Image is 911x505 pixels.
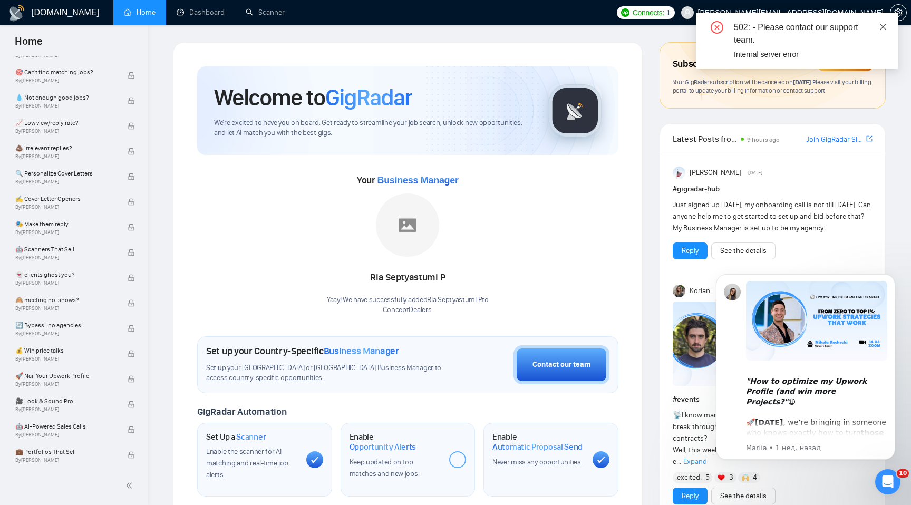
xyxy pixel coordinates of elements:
span: 3 [729,472,733,483]
span: Just signed up [DATE], my onboarding call is not till [DATE]. Can anyone help me to get started t... [673,200,871,232]
span: I know many of you keep asking - how do agencies actually break through on Upwork and scale beyon... [673,411,868,466]
span: We're excited to have you on board. Get ready to streamline your job search, unlock new opportuni... [214,118,532,138]
span: lock [128,299,135,307]
span: lock [128,224,135,231]
h1: Set up your Country-Specific [206,345,399,357]
span: 🎭 Make them reply [15,219,117,229]
span: 🎥 Look & Sound Pro [15,396,117,406]
span: Business Manager [377,175,458,186]
span: lock [128,148,135,155]
span: 💰 Win price talks [15,345,117,356]
span: Home [6,34,51,56]
span: 10 [897,469,909,478]
h1: Enable [492,432,584,452]
button: See the details [711,242,776,259]
span: 🔍 Personalize Cover Letters [15,168,117,179]
img: ❤️ [718,474,725,481]
span: By [PERSON_NAME] [15,432,117,438]
span: 4 [753,472,757,483]
h1: Set Up a [206,432,266,442]
a: searchScanner [246,8,285,17]
div: Contact our team [532,359,590,371]
span: on [785,78,812,86]
span: [DATE] . [793,78,812,86]
span: Korlan [690,285,710,297]
div: 502: - Please contact our support team. [734,21,886,46]
span: lock [128,426,135,433]
a: See the details [720,490,767,502]
span: 🔄 Bypass “no agencies” [15,320,117,331]
span: Keep updated on top matches and new jobs. [350,458,420,478]
img: Anisuzzaman Khan [673,167,685,179]
span: By [PERSON_NAME] [15,204,117,210]
span: Expand [683,457,707,466]
button: Contact our team [513,345,609,384]
span: 💧 Not enough good jobs? [15,92,117,103]
span: lock [128,72,135,79]
span: 💼 Portfolios That Sell [15,446,117,457]
span: 👻 clients ghost you? [15,269,117,280]
span: By [PERSON_NAME] [15,255,117,261]
span: 🤖 AI-Powered Sales Calls [15,421,117,432]
span: 🎯 Can't find matching jobs? [15,67,117,77]
span: lock [128,451,135,459]
span: Your GigRadar subscription will be canceled Please visit your billing portal to update your billi... [673,78,871,95]
span: user [684,9,691,16]
span: close-circle [711,21,723,34]
img: Korlan [673,285,685,297]
div: Internal server error [734,48,886,60]
a: setting [890,8,907,17]
span: 9 hours ago [747,136,780,143]
span: By [PERSON_NAME] [15,229,117,236]
span: 📈 Low view/reply rate? [15,118,117,128]
h1: Enable [350,432,441,452]
span: 🚀 Nail Your Upwork Profile [15,371,117,381]
span: By [PERSON_NAME] [15,331,117,337]
span: 1 [666,7,671,18]
a: dashboardDashboard [177,8,225,17]
img: upwork-logo.png [621,8,629,17]
span: Latest Posts from the GigRadar Community [673,132,738,145]
span: GigRadar Automation [197,406,286,417]
button: setting [890,4,907,21]
span: By [PERSON_NAME] [15,128,117,134]
span: By [PERSON_NAME] [15,305,117,312]
span: Scanner [236,432,266,442]
span: Subscription [673,55,725,73]
img: gigradar-logo.png [549,84,602,137]
a: export [866,134,873,144]
span: setting [890,8,906,17]
h1: # events [673,394,873,405]
img: logo [8,5,25,22]
span: 🤖 Scanners That Sell [15,244,117,255]
span: Enable the scanner for AI matching and real-time job alerts. [206,447,288,479]
span: lock [128,350,135,357]
button: See the details [711,488,776,504]
p: ConceptDealers . [327,305,489,315]
span: 5 [705,472,710,483]
span: lock [128,122,135,130]
span: close [879,23,887,31]
span: Business Manager [324,345,399,357]
a: Reply [682,490,699,502]
iframe: Intercom notifications сообщение [700,258,911,477]
span: :excited: [675,472,702,483]
span: By [PERSON_NAME] [15,457,117,463]
span: lock [128,249,135,256]
a: See the details [720,245,767,257]
a: homeHome [124,8,156,17]
span: lock [128,173,135,180]
span: 📡 [673,411,682,420]
span: By [PERSON_NAME] [15,77,117,84]
span: 🙈 meeting no-shows? [15,295,117,305]
span: Opportunity Alerts [350,442,416,452]
span: By [PERSON_NAME] [15,280,117,286]
iframe: Intercom live chat [875,469,900,494]
h1: # gigradar-hub [673,183,873,195]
